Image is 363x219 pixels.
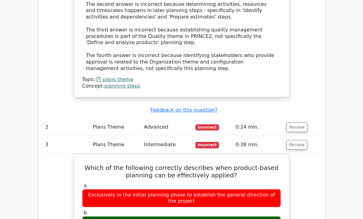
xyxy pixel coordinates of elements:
h5: Which of the following correctly describes when product-based planning can be effectively applied? [82,164,281,179]
a: plans theme [103,76,134,82]
span: Incorrect [195,124,219,130]
td: 0:38 min. [233,136,284,154]
span: Incorrect [195,142,219,148]
button: Review [286,140,307,150]
span: b. [84,210,88,216]
td: Intermediate [142,136,193,154]
a: planning steps [104,83,140,89]
div: Exclusively in the initial planning phase to establish the general direction of the project [82,189,281,208]
a: Feedback on this question? [150,107,217,113]
div: Concept: [82,83,281,89]
div: Topic: [82,76,281,83]
button: Review [286,122,307,132]
td: 2 [43,118,90,136]
td: Plans Theme [90,118,142,136]
span: a. [84,183,88,188]
td: 0:24 min. [233,118,284,136]
td: Plans Theme [90,136,142,154]
td: Advanced [142,118,193,136]
td: 3 [43,136,90,154]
